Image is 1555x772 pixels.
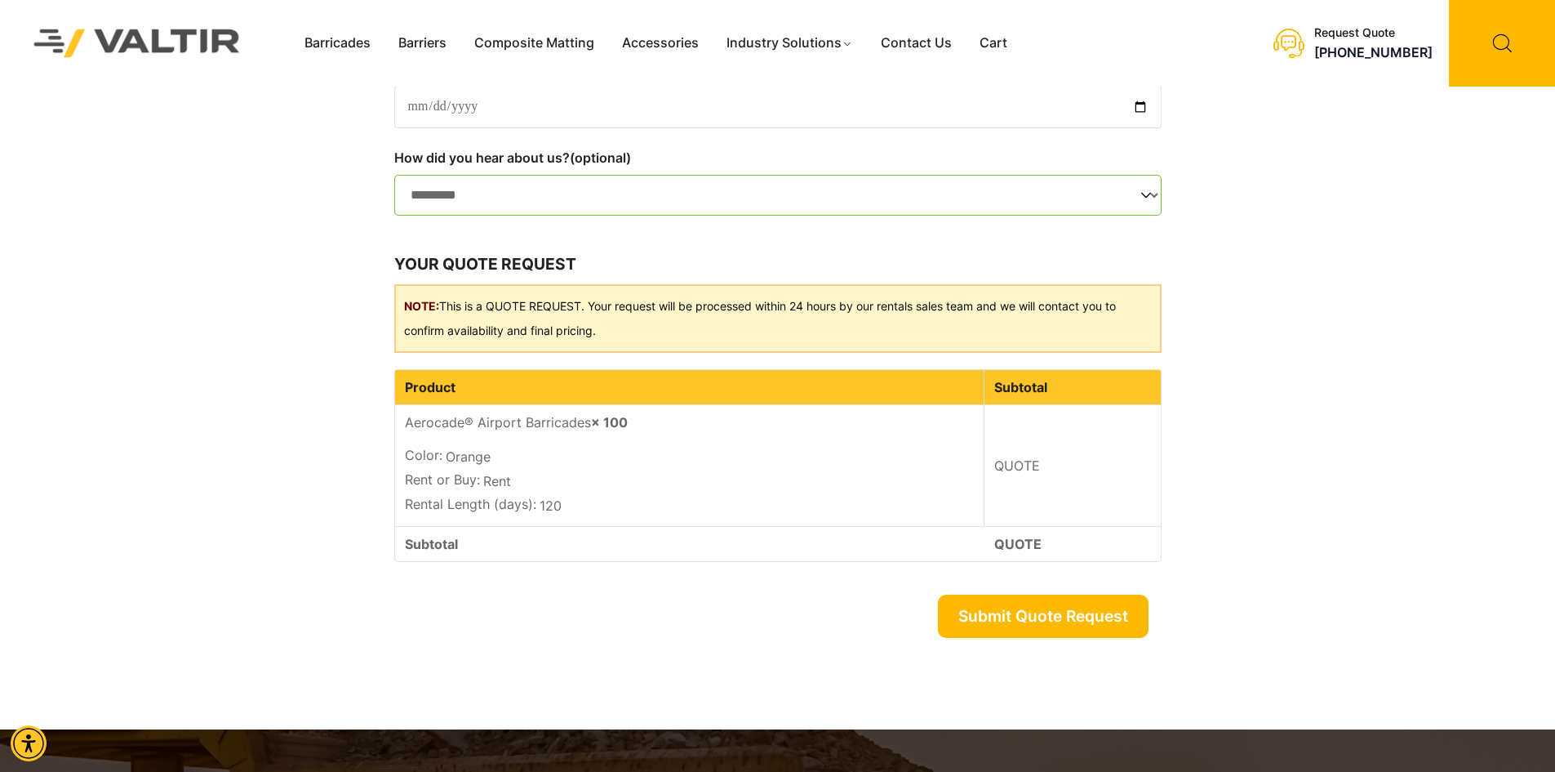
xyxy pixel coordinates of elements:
button: Submit Quote Request [938,595,1148,638]
a: call (888) 496-3625 [1314,44,1433,60]
div: Request Quote [1314,26,1433,40]
dt: Rental Length (days): [405,494,536,514]
a: Barricades [291,31,384,56]
p: Rent [405,470,974,494]
h3: Your quote request [394,252,1162,277]
p: 120 [405,494,974,519]
th: Subtotal [984,370,1161,405]
div: This is a QUOTE REQUEST. Your request will be processed within 24 hours by our rentals sales team... [394,284,1162,353]
a: Accessories [608,31,713,56]
dt: Rent or Buy: [405,470,480,489]
a: Contact Us [867,31,966,56]
span: (optional) [570,149,631,166]
a: Composite Matting [460,31,608,56]
th: Subtotal [395,526,984,561]
td: QUOTE [984,405,1161,526]
a: Barriers [384,31,460,56]
td: Aerocade® Airport Barricades [395,405,984,526]
img: Valtir Rentals [12,7,262,78]
a: Industry Solutions [713,31,867,56]
label: How did you hear about us? [394,145,1162,171]
a: Cart [966,31,1021,56]
strong: × 100 [591,414,628,431]
dt: Color: [405,445,442,465]
p: Orange [405,445,974,470]
th: Product [395,370,984,405]
b: NOTE: [404,299,439,313]
td: QUOTE [984,526,1161,561]
div: Accessibility Menu [11,725,47,761]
